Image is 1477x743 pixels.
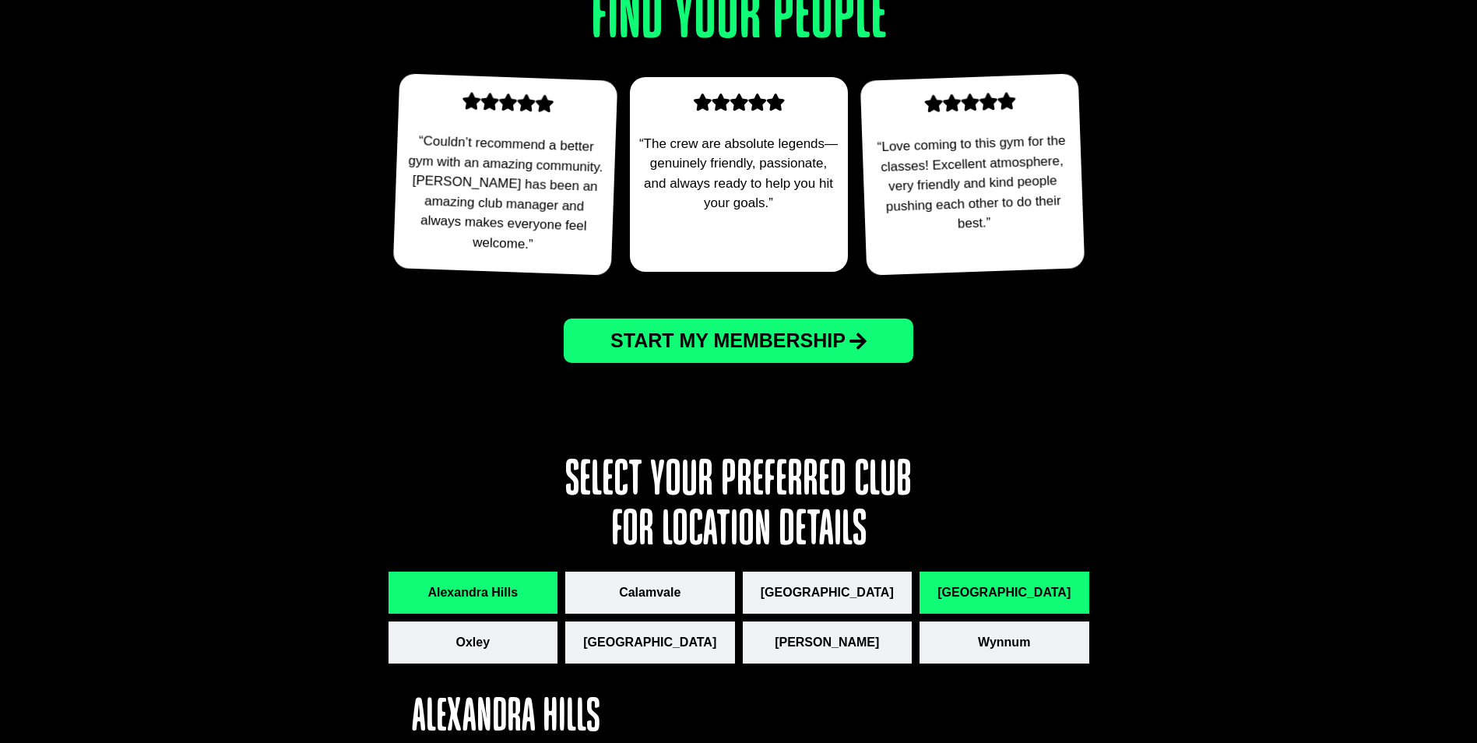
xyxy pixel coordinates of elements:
h4: Alexandra Hills [412,695,658,741]
p: “The crew are absolute legends—genuinely friendly, passionate, and always ready to help you hit y... [638,134,840,213]
span: [GEOGRAPHIC_DATA] [761,583,894,602]
span: [PERSON_NAME] [775,633,879,652]
a: Start My Membership [564,319,913,363]
span: Calamvale [619,583,680,602]
span: Start My Membership [610,331,846,350]
span: [GEOGRAPHIC_DATA] [583,633,716,652]
h3: Select your preferred club for location details [389,456,1089,556]
p: “Couldn’t recommend a better gym with an amazing community. [PERSON_NAME] has been an amazing clu... [401,130,607,256]
span: Wynnum [978,633,1030,652]
p: “Love coming to this gym for the classes! Excellent atmosphere, very friendly and kind people pus... [870,130,1075,236]
span: Oxley [455,633,490,652]
span: [GEOGRAPHIC_DATA] [937,583,1071,602]
span: Alexandra Hills [427,583,518,602]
